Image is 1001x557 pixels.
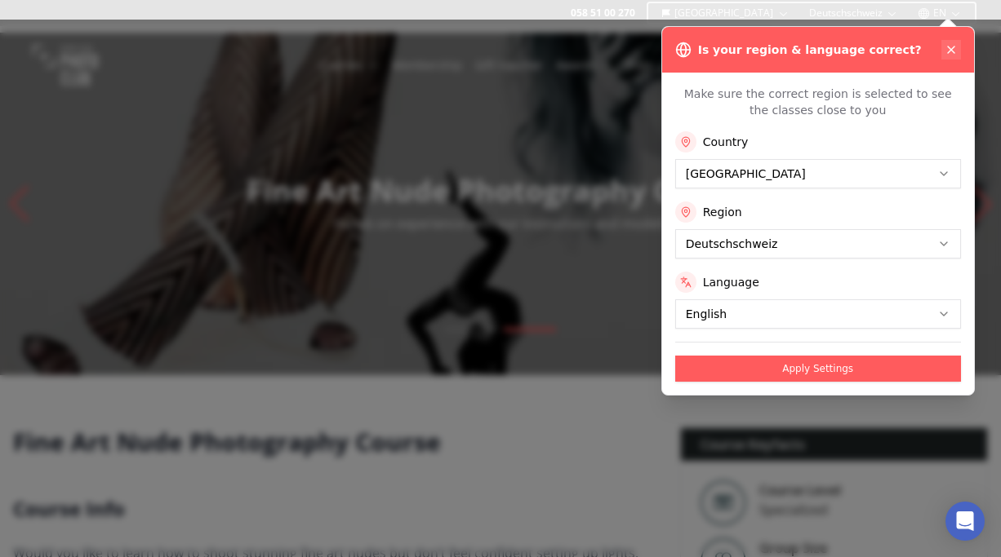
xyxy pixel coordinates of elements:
p: Make sure the correct region is selected to see the classes close to you [675,86,961,118]
label: Language [703,274,759,290]
button: EN [911,3,968,23]
label: Region [703,204,742,220]
label: Country [703,134,749,150]
button: [GEOGRAPHIC_DATA] [655,3,796,23]
button: Deutschschweiz [803,3,905,23]
h3: Is your region & language correct? [698,42,922,58]
button: Apply Settings [675,356,961,382]
a: 058 51 00 270 [571,7,635,20]
div: Open Intercom Messenger [945,502,985,541]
